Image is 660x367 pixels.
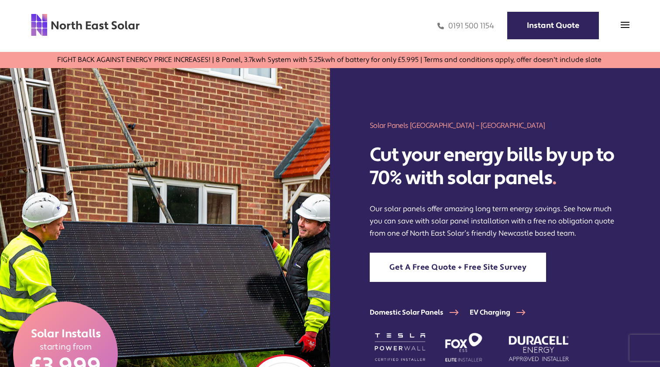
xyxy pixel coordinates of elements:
[370,308,470,317] a: Domestic Solar Panels
[470,308,536,317] a: EV Charging
[507,12,599,39] a: Instant Quote
[370,253,547,282] a: Get A Free Quote + Free Site Survey
[39,341,92,352] span: starting from
[31,327,100,342] span: Solar Installs
[370,203,621,240] p: Our solar panels offer amazing long term energy savings. See how much you can save with solar pan...
[437,21,494,31] a: 0191 500 1154
[552,166,557,190] span: .
[31,13,140,37] img: north east solar logo
[621,21,629,29] img: menu icon
[370,120,621,130] h1: Solar Panels [GEOGRAPHIC_DATA] – [GEOGRAPHIC_DATA]
[370,144,621,190] h2: Cut your energy bills by up to 70% with solar panels
[437,21,444,31] img: phone icon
